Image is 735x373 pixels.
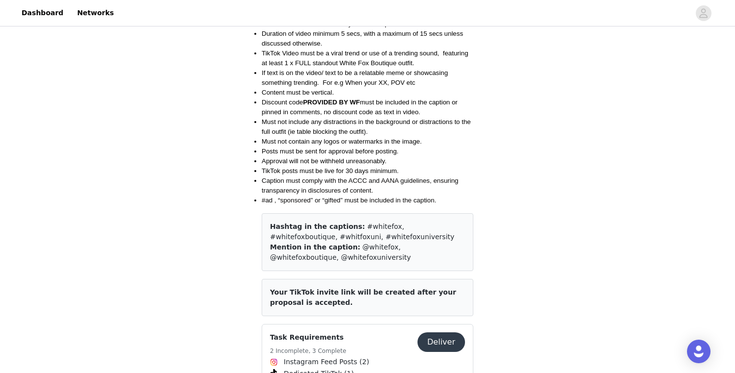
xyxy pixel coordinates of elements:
[687,340,710,363] div: Open Intercom Messenger
[262,50,470,67] span: TikTok Video must be a viral trend or use of a trending sound, featuring at least 1 x FULL stando...
[262,99,460,116] span: must be included in the caption or pinned in comments, no discount code as text in video.
[262,167,399,174] span: TikTok posts must be live for 30 days minimum.
[71,2,120,24] a: Networks
[270,223,454,241] span: #whitefox, #whitefoxboutique, #whitfoxuni, #whitefoxuniversity
[284,357,369,367] span: Instagram Feed Posts (2)
[262,157,387,165] span: Approval will not be withheld unreasonably.
[270,243,360,251] span: Mention in the caption:
[270,347,346,355] h5: 2 Incomplete, 3 Complete
[262,30,465,47] span: Duration of video minimum 5 secs, with a maximum of 15 secs unless discussed otherwise.
[262,148,398,155] span: Posts must be sent for approval before posting.
[16,2,69,24] a: Dashboard
[699,5,708,21] div: avatar
[262,197,436,204] span: #ad , “sponsored” or “gifted” must be included in the caption.
[270,332,346,343] h4: Task Requirements
[262,177,459,194] span: Caption must comply with the ACCC and AANA guidelines, ensuring transparency in disclosures of co...
[262,138,422,145] span: Must not contain any logos or watermarks in the image.
[270,243,411,261] span: @whitefox, @whitefoxboutique, @whitefoxuniversity
[262,89,334,96] span: Content must be vertical.
[262,99,303,106] span: Discount code
[262,69,450,86] span: If text is on the video/ text to be a relatable meme or showcasing something trending. For e.g Wh...
[270,223,365,230] span: Hashtag in the captions:
[262,118,472,135] span: Must not include any distractions in the background or distractions to the full outfit (ie table ...
[417,332,465,352] button: Deliver
[303,99,360,106] span: PROVIDED BY WF
[270,358,278,366] img: Instagram Icon
[270,288,456,306] span: Your TikTok invite link will be created after your proposal is accepted.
